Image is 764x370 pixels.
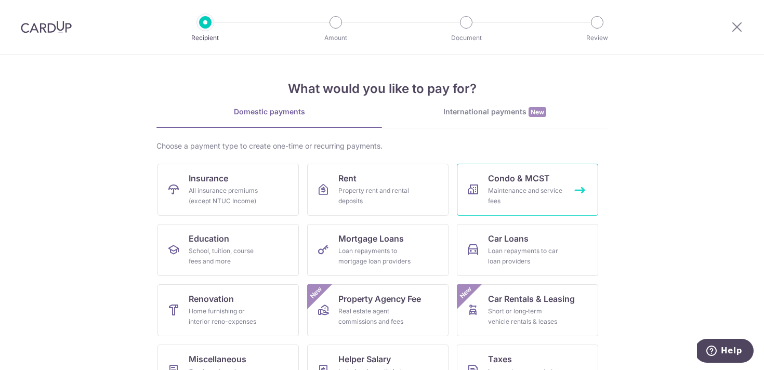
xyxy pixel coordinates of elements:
[189,353,246,365] span: Miscellaneous
[338,306,413,327] div: Real estate agent commissions and fees
[488,293,575,305] span: Car Rentals & Leasing
[338,172,357,184] span: Rent
[307,284,449,336] a: Property Agency FeeReal estate agent commissions and feesNew
[157,164,299,216] a: InsuranceAll insurance premiums (except NTUC Income)
[189,293,234,305] span: Renovation
[488,353,512,365] span: Taxes
[457,164,598,216] a: Condo & MCSTMaintenance and service fees
[428,33,505,43] p: Document
[488,186,563,206] div: Maintenance and service fees
[189,306,264,327] div: Home furnishing or interior reno-expenses
[338,246,413,267] div: Loan repayments to mortgage loan providers
[157,284,299,336] a: RenovationHome furnishing or interior reno-expenses
[189,172,228,184] span: Insurance
[156,141,608,151] div: Choose a payment type to create one-time or recurring payments.
[308,284,325,301] span: New
[697,339,754,365] iframe: Opens a widget where you can find more information
[338,353,391,365] span: Helper Salary
[156,80,608,98] h4: What would you like to pay for?
[189,186,264,206] div: All insurance premiums (except NTUC Income)
[457,284,598,336] a: Car Rentals & LeasingShort or long‑term vehicle rentals & leasesNew
[189,232,229,245] span: Education
[382,107,608,117] div: International payments
[457,284,475,301] span: New
[307,224,449,276] a: Mortgage LoansLoan repayments to mortgage loan providers
[559,33,636,43] p: Review
[156,107,382,117] div: Domestic payments
[338,186,413,206] div: Property rent and rental deposits
[21,21,72,33] img: CardUp
[297,33,374,43] p: Amount
[338,232,404,245] span: Mortgage Loans
[307,164,449,216] a: RentProperty rent and rental deposits
[488,246,563,267] div: Loan repayments to car loan providers
[488,172,550,184] span: Condo & MCST
[529,107,546,117] span: New
[167,33,244,43] p: Recipient
[457,224,598,276] a: Car LoansLoan repayments to car loan providers
[157,224,299,276] a: EducationSchool, tuition, course fees and more
[189,246,264,267] div: School, tuition, course fees and more
[488,306,563,327] div: Short or long‑term vehicle rentals & leases
[338,293,421,305] span: Property Agency Fee
[488,232,529,245] span: Car Loans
